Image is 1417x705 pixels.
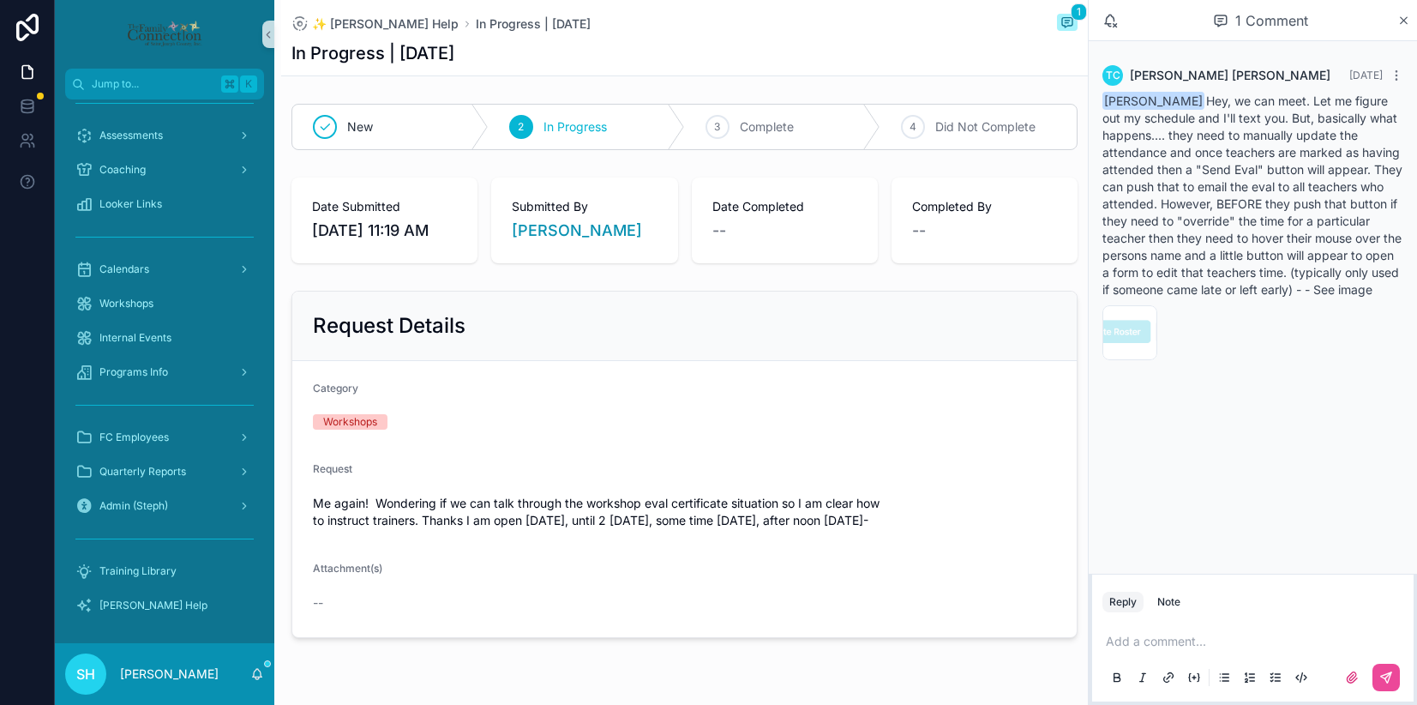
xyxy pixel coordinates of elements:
span: [PERSON_NAME] [1102,92,1204,110]
a: Programs Info [65,357,264,388]
span: Admin (Steph) [99,499,168,513]
a: Workshops [65,288,264,319]
span: Attachment(s) [313,562,382,575]
button: Jump to...K [65,69,264,99]
span: Date Completed [712,198,857,215]
a: FC Employees [65,422,264,453]
span: 1 Comment [1235,10,1308,31]
div: scrollable content [55,99,274,643]
span: Date Submitted [312,198,457,215]
span: Training Library [99,564,177,578]
span: Workshops [99,297,153,310]
span: TC [1106,69,1120,82]
span: Calendars [99,262,149,276]
span: Complete [740,118,794,136]
img: App logo [126,21,202,48]
span: [PERSON_NAME] Help [99,599,207,612]
a: Admin (Steph) [65,491,264,521]
span: 3 [714,120,720,134]
span: Completed By [912,198,1057,215]
a: Coaching [65,154,264,185]
a: Assessments [65,120,264,151]
span: SH [76,664,95,684]
span: Assessments [99,129,163,142]
a: ✨ [PERSON_NAME] Help [291,15,459,33]
span: Category [313,382,358,395]
a: Training Library [65,556,264,587]
span: [PERSON_NAME] [PERSON_NAME] [1130,67,1330,84]
span: Internal Events [99,331,171,345]
span: Submitted By [512,198,657,215]
a: Quarterly Reports [65,456,264,487]
span: Coaching [99,163,146,177]
div: Workshops [323,414,377,430]
a: In Progress | [DATE] [476,15,591,33]
div: Note [1157,595,1180,609]
span: Looker Links [99,197,162,211]
a: [PERSON_NAME] Help [65,590,264,621]
span: -- [313,594,323,612]
span: [DATE] 11:19 AM [312,219,457,243]
span: Programs Info [99,365,168,379]
span: Quarterly Reports [99,465,186,479]
h2: Request Details [313,312,465,340]
span: Hey, we can meet. Let me figure out my schedule and I'll text you. But, basically what happens...... [1102,93,1402,297]
span: Request [313,462,352,475]
a: Looker Links [65,189,264,220]
span: [DATE] [1349,69,1383,81]
span: 1 [1071,3,1087,21]
span: Me again! Wondering if we can talk through the workshop eval certificate situation so I am clear ... [313,495,1056,529]
span: Jump to... [92,77,214,91]
span: 2 [518,120,524,134]
a: Internal Events [65,322,264,353]
button: 1 [1057,14,1078,34]
a: Calendars [65,254,264,285]
a: [PERSON_NAME] [512,219,642,243]
span: K [242,77,255,91]
span: FC Employees [99,431,169,444]
span: -- [912,219,926,243]
h1: In Progress | [DATE] [291,41,454,65]
span: -- [712,219,726,243]
span: New [347,118,373,136]
button: Reply [1102,592,1144,612]
p: [PERSON_NAME] [120,666,219,683]
span: In Progress [543,118,607,136]
button: Note [1150,592,1187,612]
span: ✨ [PERSON_NAME] Help [312,15,459,33]
span: 4 [910,120,916,134]
span: Did Not Complete [935,118,1036,136]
